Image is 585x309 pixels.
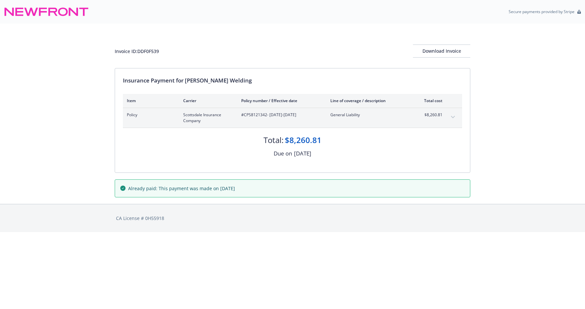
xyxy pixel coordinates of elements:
div: PolicyScottsdale Insurance Company#CPS8121342- [DATE]-[DATE]General Liability$8,260.81expand content [123,108,462,128]
div: $8,260.81 [285,135,322,146]
span: General Liability [330,112,407,118]
div: CA License # 0H55918 [116,215,469,222]
div: Carrier [183,98,231,103]
span: Already paid: This payment was made on [DATE] [128,185,235,192]
div: Line of coverage / description [330,98,407,103]
span: Scottsdale Insurance Company [183,112,231,124]
div: [DATE] [294,149,311,158]
div: Invoice ID: DDF0F539 [115,48,159,55]
div: Item [127,98,173,103]
span: $8,260.81 [418,112,442,118]
div: Due on [274,149,292,158]
button: Download Invoice [413,45,470,58]
div: Total cost [418,98,442,103]
div: Download Invoice [413,45,470,57]
button: expand content [448,112,458,122]
div: Policy number / Effective date [241,98,320,103]
span: #CPS8121342 - [DATE]-[DATE] [241,112,320,118]
p: Secure payments provided by Stripe [509,9,575,14]
div: Total: [263,135,283,146]
span: Policy [127,112,173,118]
div: Insurance Payment for [PERSON_NAME] Welding [123,76,462,85]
